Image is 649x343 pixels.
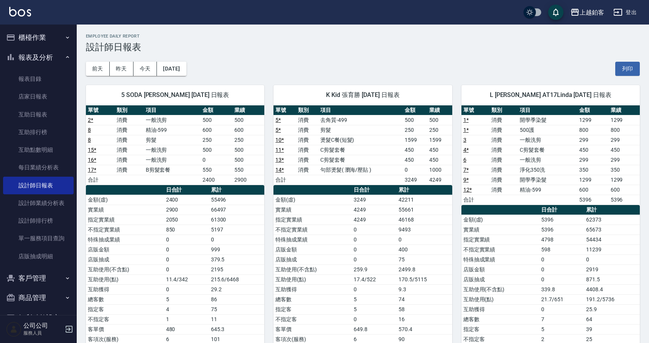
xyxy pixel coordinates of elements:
[273,274,352,284] td: 互助使用(點)
[164,225,209,235] td: 850
[403,155,427,165] td: 450
[518,175,577,185] td: 開學季染髮
[86,314,164,324] td: 不指定客
[352,225,397,235] td: 0
[489,135,518,145] td: 消費
[615,62,640,76] button: 列印
[115,105,143,115] th: 類別
[86,42,640,53] h3: 設計師日報表
[95,91,255,99] span: 5 SODA [PERSON_NAME] [DATE] 日報表
[232,105,264,115] th: 業績
[489,175,518,185] td: 消費
[397,215,452,225] td: 46168
[209,284,265,294] td: 29.2
[86,225,164,235] td: 不指定實業績
[577,105,608,115] th: 金額
[461,254,540,264] td: 特殊抽成業績
[577,175,608,185] td: 1299
[461,264,540,274] td: 店販金額
[86,235,164,245] td: 特殊抽成業績
[539,274,584,284] td: 0
[352,235,397,245] td: 0
[86,284,164,294] td: 互助獲得
[86,205,164,215] td: 實業績
[518,185,577,195] td: 精油-599
[489,145,518,155] td: 消費
[273,235,352,245] td: 特殊抽成業績
[609,145,640,155] td: 450
[352,304,397,314] td: 5
[577,145,608,155] td: 450
[609,195,640,205] td: 5396
[403,135,427,145] td: 1599
[461,304,540,314] td: 互助獲得
[539,304,584,314] td: 0
[577,125,608,135] td: 800
[461,105,490,115] th: 單號
[461,274,540,284] td: 店販抽成
[296,135,318,145] td: 消費
[164,314,209,324] td: 1
[144,165,201,175] td: B剪髮套餐
[461,294,540,304] td: 互助使用(點)
[518,105,577,115] th: 項目
[584,235,640,245] td: 54434
[580,8,604,17] div: 上越鉑客
[584,314,640,324] td: 64
[539,294,584,304] td: 21.7/651
[201,105,232,115] th: 金額
[201,115,232,125] td: 500
[352,294,397,304] td: 5
[427,155,452,165] td: 450
[232,115,264,125] td: 500
[427,125,452,135] td: 250
[164,195,209,205] td: 2400
[352,215,397,225] td: 4249
[397,314,452,324] td: 16
[403,145,427,155] td: 450
[273,105,452,185] table: a dense table
[489,185,518,195] td: 消費
[461,195,490,205] td: 合計
[86,175,115,185] td: 合計
[86,324,164,334] td: 客單價
[489,125,518,135] td: 消費
[296,115,318,125] td: 消費
[609,175,640,185] td: 1299
[209,314,265,324] td: 11
[86,195,164,205] td: 金額(虛)
[489,115,518,125] td: 消費
[144,115,201,125] td: 一般洗剪
[352,254,397,264] td: 0
[273,314,352,324] td: 不指定客
[318,155,403,165] td: C剪髮套餐
[489,165,518,175] td: 消費
[352,185,397,195] th: 日合計
[86,34,640,39] h2: Employee Daily Report
[584,324,640,334] td: 39
[461,215,540,225] td: 金額(虛)
[539,205,584,215] th: 日合計
[403,165,427,175] td: 0
[609,105,640,115] th: 業績
[296,165,318,175] td: 消費
[403,105,427,115] th: 金額
[201,155,232,165] td: 0
[397,284,452,294] td: 9.3
[86,264,164,274] td: 互助使用(不含點)
[209,264,265,274] td: 2195
[164,254,209,264] td: 0
[489,155,518,165] td: 消費
[427,165,452,175] td: 1000
[201,125,232,135] td: 600
[403,175,427,185] td: 3249
[86,294,164,304] td: 總客數
[164,185,209,195] th: 日合計
[609,155,640,165] td: 299
[471,91,631,99] span: L [PERSON_NAME] AT17Linda [DATE] 日報表
[86,274,164,284] td: 互助使用(點)
[609,165,640,175] td: 350
[296,145,318,155] td: 消費
[273,284,352,294] td: 互助獲得
[157,62,186,76] button: [DATE]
